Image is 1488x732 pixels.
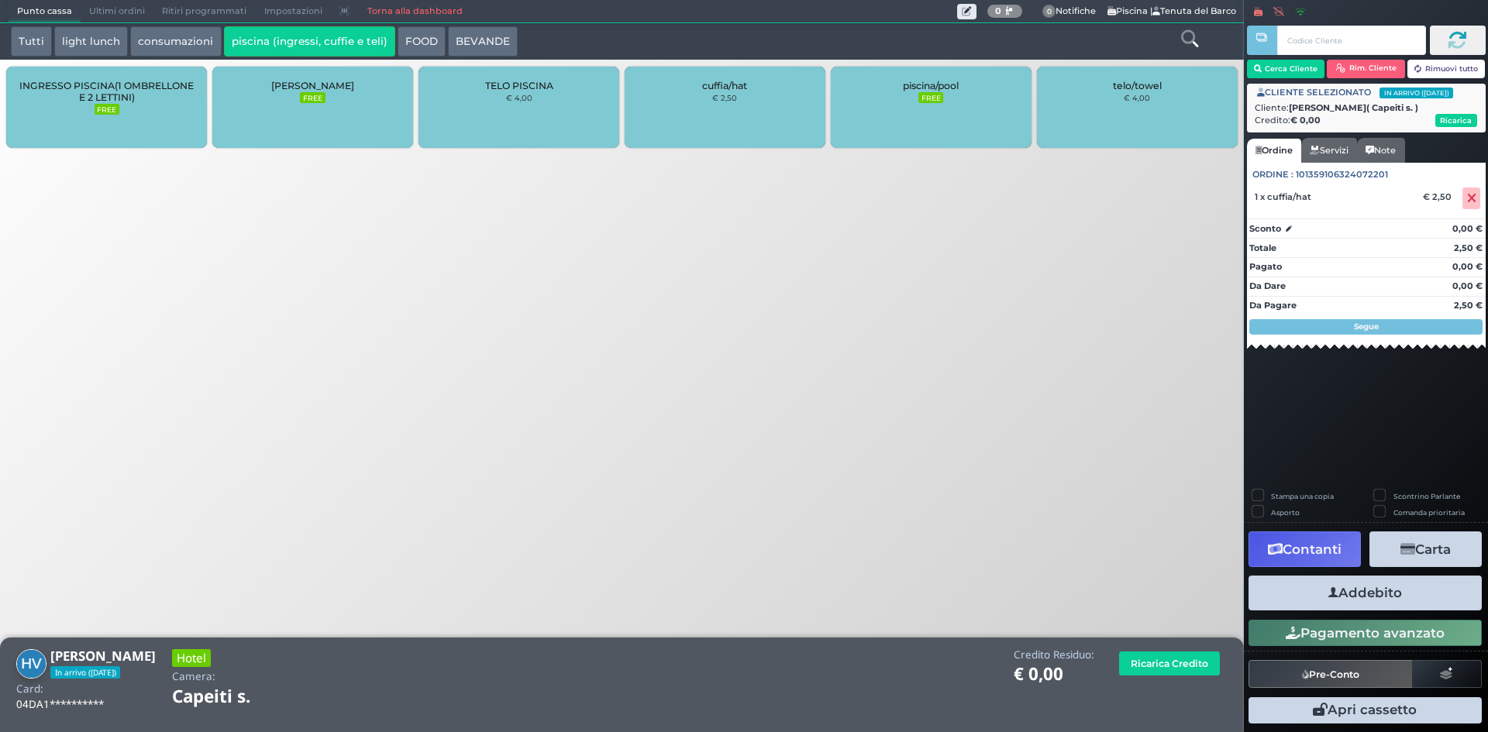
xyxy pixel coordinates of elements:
strong: Da Dare [1249,280,1286,291]
small: € 4,00 [506,93,532,102]
button: Contanti [1249,531,1361,566]
button: Rim. Cliente [1327,60,1405,78]
strong: € 0,00 [1290,115,1321,125]
button: Pre-Conto [1249,660,1413,688]
button: light lunch [54,26,128,57]
span: In arrivo ([DATE]) [50,666,120,679]
span: 0 [1042,5,1056,19]
span: CLIENTE SELEZIONATO [1257,86,1453,99]
h4: Credito Residuo: [1014,649,1094,661]
label: Comanda prioritaria [1393,507,1465,517]
span: [PERSON_NAME] [271,80,354,91]
button: Tutti [11,26,52,57]
button: Ricarica [1435,114,1477,127]
h1: Capeiti s. [172,687,294,706]
h4: Card: [16,683,43,695]
small: FREE [918,92,943,103]
strong: 0,00 € [1452,261,1483,272]
button: Rimuovi tutto [1407,60,1486,78]
div: Cliente: [1255,101,1477,115]
strong: 0,00 € [1452,223,1483,234]
span: 101359106324072201 [1296,168,1388,181]
label: Asporto [1271,507,1300,517]
img: Henrike van der Berg [16,649,46,679]
strong: 0,00 € [1452,280,1483,291]
button: Ricarica Credito [1119,651,1220,675]
button: Carta [1369,531,1482,566]
strong: Pagato [1249,261,1282,272]
span: In arrivo ([DATE]) [1379,88,1453,98]
strong: Segue [1354,321,1379,332]
small: € 2,50 [712,93,737,102]
b: [PERSON_NAME] [1289,102,1418,113]
button: consumazioni [130,26,221,57]
strong: Totale [1249,242,1276,253]
input: Codice Cliente [1277,26,1425,55]
a: Ordine [1247,139,1301,163]
a: Torna alla dashboard [358,1,470,22]
b: 0 [995,5,1001,16]
span: Ritiri programmati [153,1,255,22]
small: FREE [95,104,119,115]
span: telo/towel [1113,80,1162,91]
button: Apri cassetto [1249,697,1482,723]
button: Pagamento avanzato [1249,620,1482,646]
a: Servizi [1301,138,1357,163]
span: Ordine : [1252,168,1293,181]
button: piscina (ingressi, cuffie e teli) [224,26,395,57]
b: [PERSON_NAME] [50,647,156,665]
small: FREE [300,92,325,103]
strong: 2,50 € [1454,242,1483,253]
span: 1 x cuffia/hat [1255,191,1311,202]
h4: Camera: [172,671,215,682]
span: INGRESSO PISCINA(1 OMBRELLONE E 2 LETTINI) [19,80,194,103]
h3: Hotel [172,649,211,667]
div: Credito: [1255,114,1477,127]
strong: 2,50 € [1454,300,1483,311]
button: Addebito [1249,576,1482,610]
h1: € 0,00 [1014,665,1094,684]
span: Impostazioni [256,1,331,22]
label: Stampa una copia [1271,491,1334,501]
span: piscina/pool [903,80,959,91]
span: Punto cassa [9,1,81,22]
strong: Sconto [1249,222,1281,235]
span: Ultimi ordini [81,1,153,22]
a: Note [1357,138,1404,163]
span: TELO PISCINA [485,80,553,91]
strong: Da Pagare [1249,300,1297,311]
button: Cerca Cliente [1247,60,1325,78]
button: FOOD [398,26,446,57]
label: Scontrino Parlante [1393,491,1460,501]
button: BEVANDE [448,26,518,57]
div: € 2,50 [1421,191,1459,202]
span: ( Capeiti s. ) [1366,101,1418,115]
small: € 4,00 [1124,93,1150,102]
span: cuffia/hat [702,80,747,91]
